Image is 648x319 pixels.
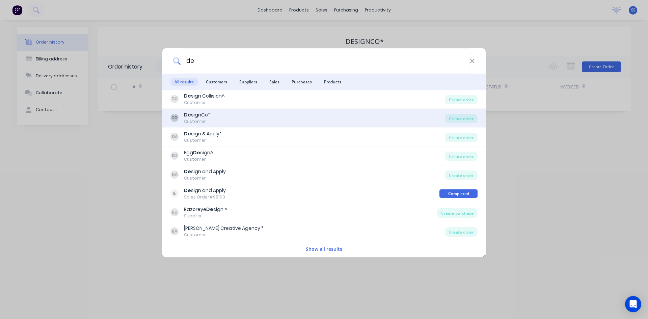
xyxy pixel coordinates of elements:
[184,213,227,219] div: Supplier
[445,133,478,142] div: Create order
[184,137,222,143] div: Customer
[184,175,226,181] div: Customer
[235,78,261,86] span: Suppliers
[170,133,179,141] div: DA
[193,149,200,156] b: De
[184,111,191,118] b: De
[265,78,283,86] span: Sales
[445,170,478,180] div: Create order
[184,92,225,100] div: sign Collision^
[170,78,198,86] span: All results
[181,48,469,74] input: Start typing a customer or supplier name to create a new order...
[437,208,478,218] div: Create purchase
[304,245,344,253] button: Show all results
[184,156,213,162] div: Customer
[170,208,179,216] div: RD
[288,78,316,86] span: Purchases
[445,152,478,161] div: Create order
[202,78,231,86] span: Customers
[184,111,210,118] div: signCo*
[184,92,191,99] b: De
[184,206,227,213] div: Razoreye sign ^
[445,227,478,237] div: Create order
[170,95,179,103] div: DC
[439,189,478,198] div: Completed
[184,225,264,232] div: [PERSON_NAME] Creative Agency *
[184,232,264,238] div: Customer
[184,130,191,137] b: De
[625,296,641,312] div: Open Intercom Messenger
[184,187,191,194] b: De
[445,114,478,123] div: Create order
[170,227,179,235] div: BA
[184,168,226,175] div: sign and Apply
[206,206,213,213] b: De
[184,194,226,200] div: Sales Order #98100
[184,118,210,125] div: Customer
[184,149,213,156] div: Egg sign^
[320,78,345,86] span: Products
[184,130,222,137] div: sign & Apply*
[170,170,179,179] div: DA
[184,100,225,106] div: Customer
[445,95,478,104] div: Create order
[184,168,191,175] b: De
[170,114,179,122] div: DD
[184,187,226,194] div: sign and Apply
[170,152,179,160] div: ED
